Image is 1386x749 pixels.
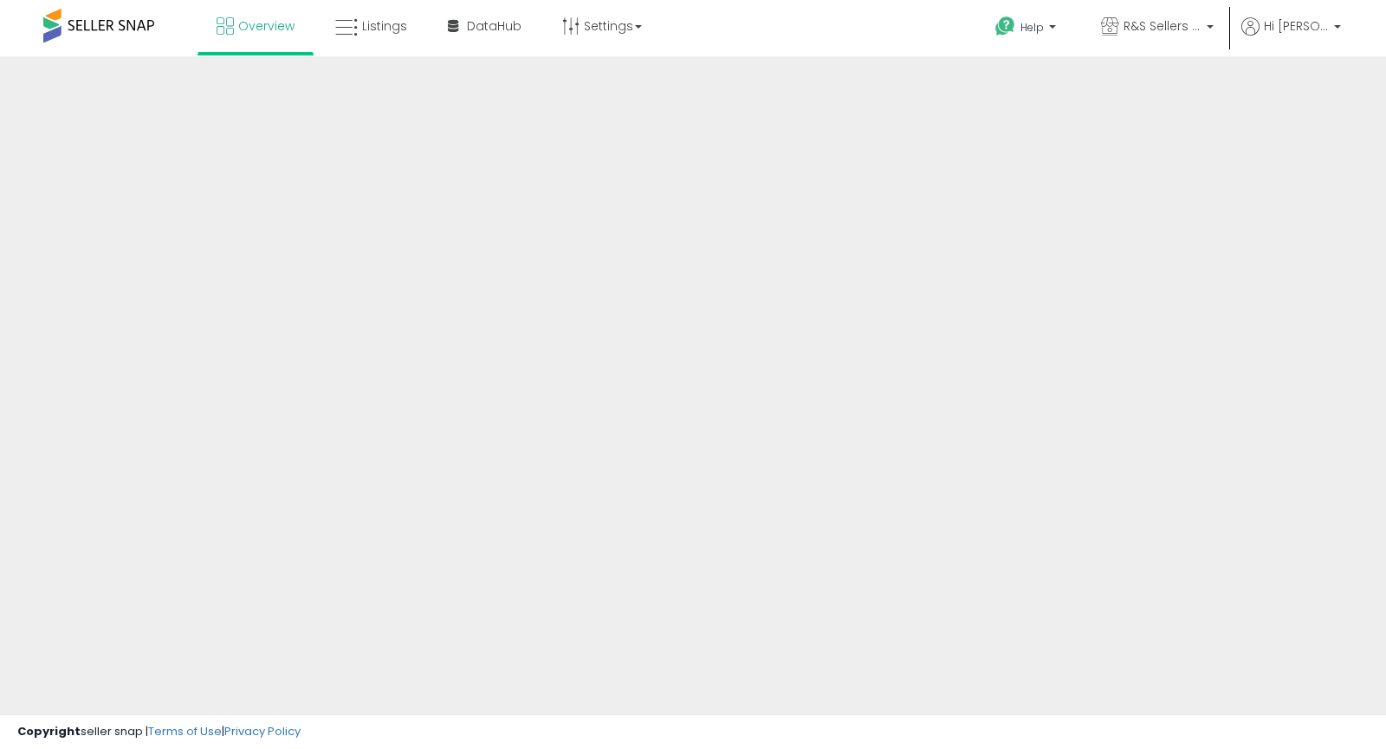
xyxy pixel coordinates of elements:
span: Listings [362,17,407,35]
div: seller snap | | [17,724,301,740]
strong: Copyright [17,723,81,739]
span: DataHub [467,17,521,35]
span: R&S Sellers LLC [1124,17,1201,35]
a: Terms of Use [148,723,222,739]
a: Privacy Policy [224,723,301,739]
span: Help [1020,20,1044,35]
a: Help [981,3,1073,56]
a: Hi [PERSON_NAME] [1241,17,1341,56]
span: Hi [PERSON_NAME] [1264,17,1329,35]
span: Overview [238,17,295,35]
i: Get Help [994,16,1016,37]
